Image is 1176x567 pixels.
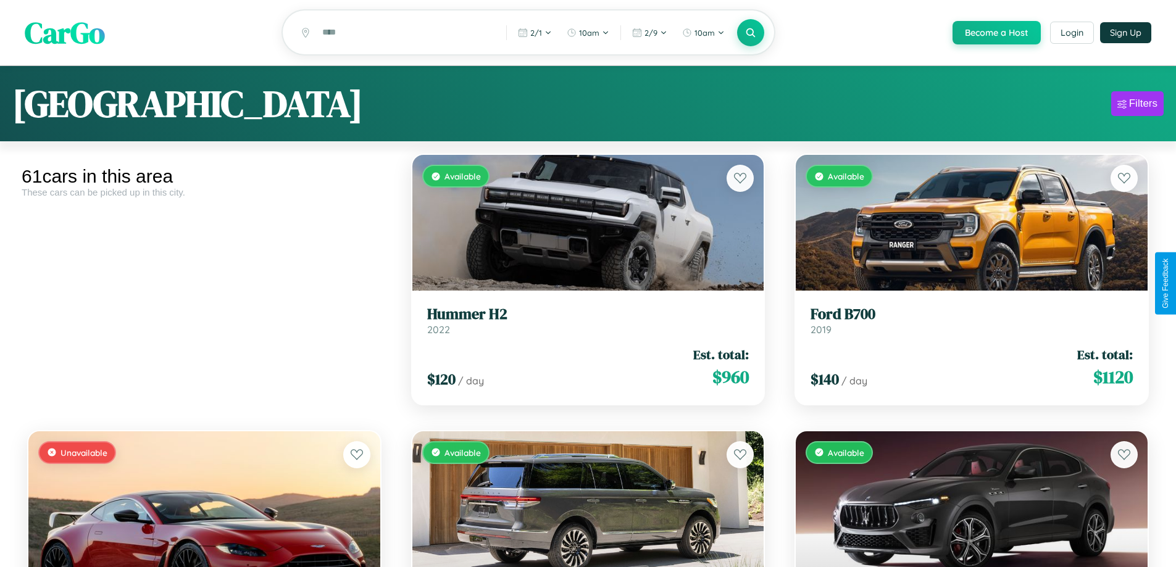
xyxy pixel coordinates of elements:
h3: Hummer H2 [427,305,749,323]
span: Unavailable [60,447,107,458]
a: Hummer H22022 [427,305,749,336]
span: Available [444,447,481,458]
button: Become a Host [953,21,1041,44]
span: $ 140 [811,369,839,389]
span: 10am [579,28,599,38]
button: 2/1 [512,23,558,43]
button: Sign Up [1100,22,1151,43]
span: $ 1120 [1093,365,1133,389]
div: 61 cars in this area [22,166,387,187]
span: CarGo [25,12,105,53]
span: / day [458,375,484,387]
span: 10am [694,28,715,38]
button: 10am [561,23,615,43]
button: Filters [1111,91,1164,116]
span: Est. total: [1077,346,1133,363]
div: These cars can be picked up in this city. [22,187,387,197]
span: Available [828,171,864,181]
h3: Ford B700 [811,305,1133,323]
span: Available [444,171,481,181]
h1: [GEOGRAPHIC_DATA] [12,78,363,129]
span: 2 / 1 [530,28,542,38]
button: Login [1050,22,1094,44]
span: / day [841,375,867,387]
span: 2022 [427,323,450,336]
span: Est. total: [693,346,749,363]
span: Available [828,447,864,458]
a: Ford B7002019 [811,305,1133,336]
span: 2019 [811,323,832,336]
div: Filters [1129,97,1157,110]
span: $ 120 [427,369,456,389]
span: $ 960 [712,365,749,389]
button: 2/9 [626,23,673,43]
button: 10am [676,23,731,43]
span: 2 / 9 [644,28,657,38]
div: Give Feedback [1161,259,1170,308]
